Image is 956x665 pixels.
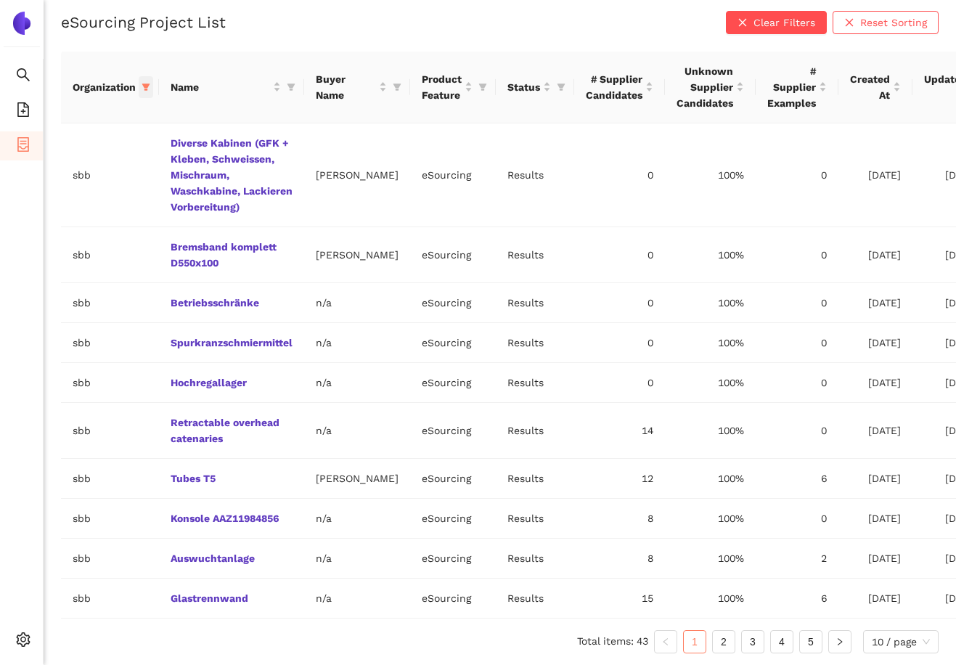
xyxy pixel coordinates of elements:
td: Results [496,123,574,227]
li: 3 [741,630,764,653]
span: Product Feature [422,71,462,103]
td: 6 [756,459,838,499]
a: 3 [742,631,764,653]
span: filter [475,68,490,106]
span: filter [287,83,295,91]
td: [PERSON_NAME] [304,459,410,499]
button: left [654,630,677,653]
td: [PERSON_NAME] [304,123,410,227]
div: Page Size [863,630,939,653]
td: 100% [665,283,756,323]
th: this column's title is Status,this column is sortable [496,52,574,123]
td: 100% [665,403,756,459]
td: Results [496,283,574,323]
span: Buyer Name [316,71,376,103]
td: sbb [61,579,159,619]
li: Previous Page [654,630,677,653]
td: eSourcing [410,499,496,539]
td: 8 [574,539,665,579]
td: 100% [665,123,756,227]
td: sbb [61,403,159,459]
button: closeClear Filters [726,11,827,34]
td: 0 [756,363,838,403]
td: n/a [304,363,410,403]
td: Results [496,499,574,539]
a: 1 [684,631,706,653]
td: 0 [756,283,838,323]
span: Status [507,79,540,95]
td: 100% [665,539,756,579]
span: left [661,637,670,646]
th: this column's title is Product Feature,this column is sortable [410,52,496,123]
td: 0 [574,323,665,363]
td: 100% [665,579,756,619]
td: eSourcing [410,459,496,499]
span: filter [557,83,565,91]
td: 0 [756,227,838,283]
td: 0 [574,283,665,323]
td: n/a [304,403,410,459]
td: 0 [756,499,838,539]
td: [DATE] [838,227,912,283]
span: filter [393,83,401,91]
td: 100% [665,227,756,283]
span: # Supplier Examples [767,63,816,111]
td: Results [496,459,574,499]
td: n/a [304,579,410,619]
span: Organization [73,79,136,95]
td: 2 [756,539,838,579]
a: 5 [800,631,822,653]
td: eSourcing [410,227,496,283]
span: Created At [850,71,890,103]
td: 100% [665,363,756,403]
td: [PERSON_NAME] [304,227,410,283]
span: # Supplier Candidates [586,71,642,103]
th: this column's title is # Supplier Candidates,this column is sortable [574,52,665,123]
li: 1 [683,630,706,653]
span: 10 / page [872,631,930,653]
td: sbb [61,499,159,539]
td: [DATE] [838,459,912,499]
td: n/a [304,323,410,363]
span: setting [16,627,30,656]
span: Unknown Supplier Candidates [677,63,733,111]
span: filter [554,76,568,98]
span: right [836,637,844,646]
td: sbb [61,123,159,227]
li: Next Page [828,630,851,653]
li: 2 [712,630,735,653]
td: 100% [665,323,756,363]
th: this column's title is Name,this column is sortable [159,52,304,123]
td: n/a [304,499,410,539]
td: 12 [574,459,665,499]
td: Results [496,363,574,403]
td: 8 [574,499,665,539]
td: [DATE] [838,123,912,227]
td: sbb [61,227,159,283]
span: file-add [16,97,30,126]
td: 0 [756,323,838,363]
span: close [844,17,854,29]
td: eSourcing [410,363,496,403]
td: 0 [574,123,665,227]
td: eSourcing [410,283,496,323]
td: 14 [574,403,665,459]
td: Results [496,227,574,283]
th: this column's title is Buyer Name,this column is sortable [304,52,410,123]
td: 0 [756,123,838,227]
td: 0 [574,363,665,403]
img: Logo [10,12,33,35]
span: Name [171,79,270,95]
td: eSourcing [410,323,496,363]
button: closeReset Sorting [833,11,939,34]
td: [DATE] [838,499,912,539]
a: 2 [713,631,735,653]
td: Results [496,403,574,459]
td: [DATE] [838,283,912,323]
td: Results [496,539,574,579]
span: search [16,62,30,91]
td: eSourcing [410,123,496,227]
td: 100% [665,459,756,499]
td: sbb [61,363,159,403]
td: 6 [756,579,838,619]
